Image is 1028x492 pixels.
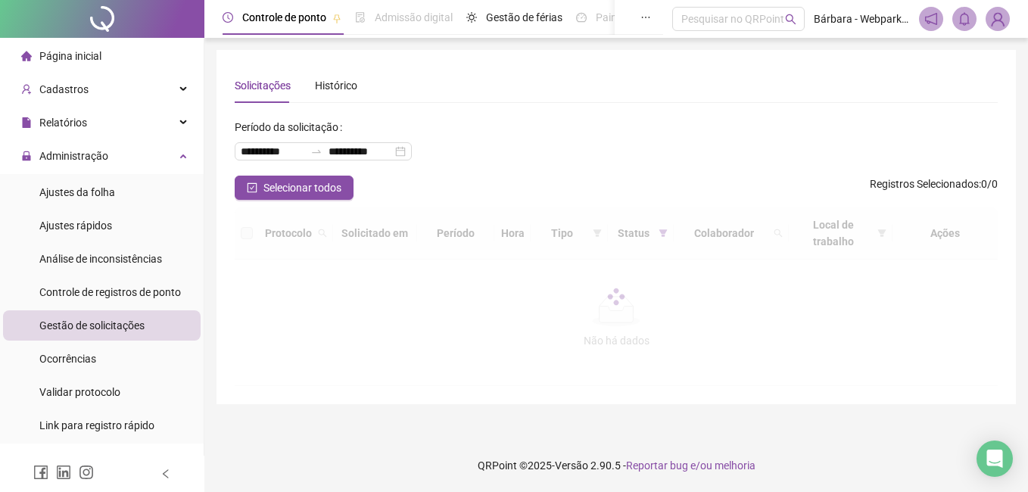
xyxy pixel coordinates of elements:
label: Período da solicitação [235,115,348,139]
span: Admissão digital [375,11,453,23]
span: to [310,145,322,157]
div: Solicitações [235,77,291,94]
span: facebook [33,465,48,480]
span: Ajustes da folha [39,186,115,198]
footer: QRPoint © 2025 - 2.90.5 - [204,439,1028,492]
span: notification [924,12,938,26]
span: Controle de ponto [242,11,326,23]
span: Gestão de férias [486,11,562,23]
span: ellipsis [640,12,651,23]
span: search [785,14,796,25]
span: dashboard [576,12,587,23]
div: Open Intercom Messenger [977,441,1013,477]
span: check-square [247,182,257,193]
span: Controle de registros de ponto [39,286,181,298]
span: Análise de inconsistências [39,253,162,265]
span: linkedin [56,465,71,480]
span: bell [958,12,971,26]
span: sun [466,12,477,23]
span: Painel do DP [596,11,655,23]
span: left [160,469,171,479]
span: Ajustes rápidos [39,220,112,232]
span: Link para registro rápido [39,419,154,431]
span: Gestão de solicitações [39,319,145,332]
span: Administração [39,150,108,162]
span: instagram [79,465,94,480]
span: Relatórios [39,117,87,129]
span: Página inicial [39,50,101,62]
span: Reportar bug e/ou melhoria [626,459,755,472]
span: Versão [555,459,588,472]
span: Cadastros [39,83,89,95]
span: swap-right [310,145,322,157]
span: pushpin [332,14,341,23]
span: file [21,117,32,128]
span: file-done [355,12,366,23]
span: Selecionar todos [263,179,341,196]
span: home [21,51,32,61]
span: clock-circle [223,12,233,23]
span: lock [21,151,32,161]
span: Registros Selecionados [870,178,979,190]
div: Histórico [315,77,357,94]
span: Bárbara - Webpark estacionamentos [814,11,910,27]
img: 80825 [986,8,1009,30]
span: user-add [21,84,32,95]
span: Ocorrências [39,353,96,365]
button: Selecionar todos [235,176,354,200]
span: Validar protocolo [39,386,120,398]
span: : 0 / 0 [870,176,998,200]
